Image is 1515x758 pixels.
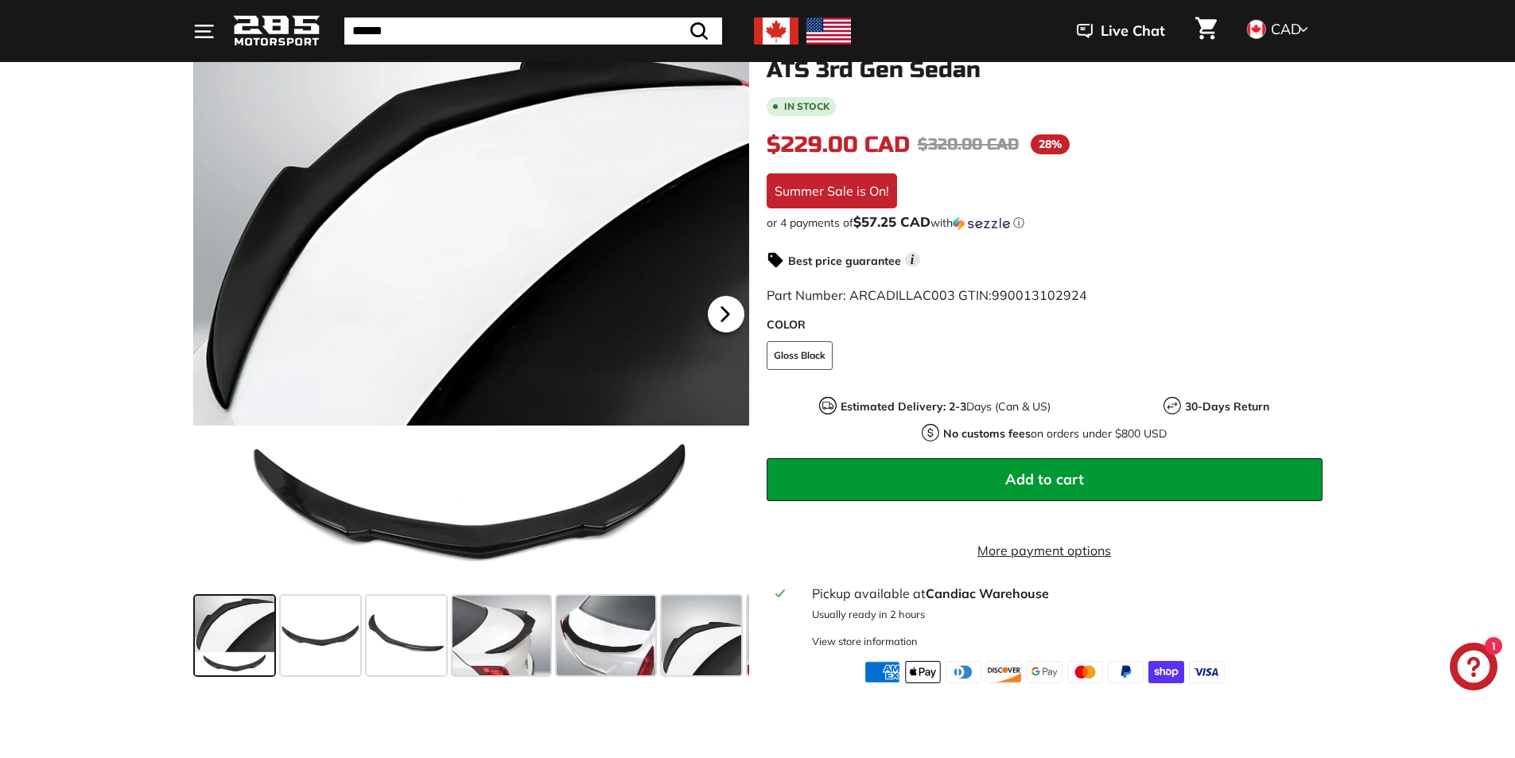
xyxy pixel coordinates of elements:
img: Logo_285_Motorsport_areodynamics_components [233,13,320,50]
p: Days (Can & US) [841,398,1051,415]
img: master [1067,661,1103,683]
p: Usually ready in 2 hours [812,607,1312,622]
div: View store information [812,634,918,649]
div: Pickup available at [812,584,1312,603]
span: $320.00 CAD [918,134,1019,154]
b: In stock [784,102,829,111]
a: More payment options [767,541,1323,560]
img: paypal [1108,661,1144,683]
strong: Estimated Delivery: 2-3 [841,399,966,414]
div: Summer Sale is On! [767,173,897,208]
button: Add to cart [767,458,1323,501]
span: Part Number: ARCADILLAC003 GTIN: [767,287,1087,303]
inbox-online-store-chat: Shopify online store chat [1445,643,1502,694]
img: american_express [864,661,900,683]
span: $229.00 CAD [767,131,910,158]
img: google_pay [1027,661,1062,683]
img: apple_pay [905,661,941,683]
span: CAD [1271,20,1301,38]
div: or 4 payments of$57.25 CADwithSezzle Click to learn more about Sezzle [767,215,1323,231]
span: i [905,252,920,267]
a: Cart [1186,4,1226,58]
strong: 30-Days Return [1185,399,1269,414]
strong: Candiac Warehouse [926,585,1049,601]
strong: No customs fees [943,426,1031,441]
strong: Best price guarantee [788,254,901,268]
span: $57.25 CAD [853,213,930,230]
img: shopify_pay [1148,661,1184,683]
h1: M4 Style Trunk Spoiler - [DATE]-[DATE] Cadillac ATS 3rd Gen Sedan [767,33,1323,83]
span: 28% [1031,134,1070,154]
input: Search [344,17,722,45]
img: discover [986,661,1022,683]
span: 990013102924 [992,287,1087,303]
div: or 4 payments of with [767,215,1323,231]
img: diners_club [946,661,981,683]
img: Sezzle [953,216,1010,231]
p: on orders under $800 USD [943,426,1167,442]
span: Add to cart [1005,470,1084,488]
label: COLOR [767,317,1323,333]
button: Live Chat [1056,11,1186,51]
span: Live Chat [1101,21,1165,41]
img: visa [1189,661,1225,683]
